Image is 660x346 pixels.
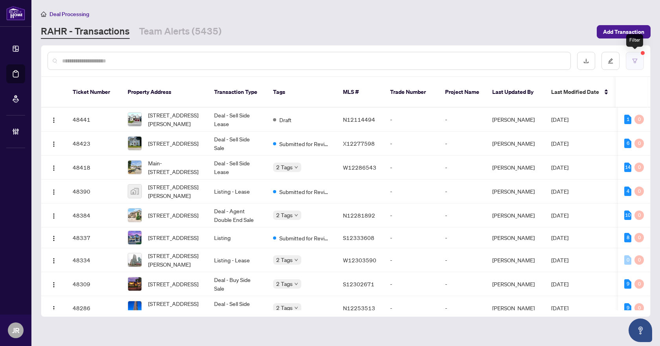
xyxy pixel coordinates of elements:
[634,233,644,242] div: 0
[48,278,60,290] button: Logo
[208,156,267,179] td: Deal - Sell Side Lease
[634,303,644,313] div: 0
[51,165,57,171] img: Logo
[486,227,545,248] td: [PERSON_NAME]
[545,77,616,108] th: Last Modified Date
[624,187,631,196] div: 4
[439,77,486,108] th: Project Name
[439,227,486,248] td: -
[551,234,568,241] span: [DATE]
[343,116,375,123] span: N12114494
[208,227,267,248] td: Listing
[626,34,643,47] div: Filter
[51,235,57,242] img: Logo
[128,231,141,244] img: thumbnail-img
[583,58,589,64] span: download
[439,156,486,179] td: -
[51,258,57,264] img: Logo
[384,272,439,296] td: -
[343,140,375,147] span: X12277598
[66,108,121,132] td: 48441
[128,301,141,315] img: thumbnail-img
[294,165,298,169] span: down
[49,11,89,18] span: Deal Processing
[632,58,638,64] span: filter
[551,140,568,147] span: [DATE]
[384,296,439,320] td: -
[208,179,267,203] td: Listing - Lease
[343,212,375,219] span: N12281892
[51,141,57,147] img: Logo
[439,132,486,156] td: -
[66,248,121,272] td: 48334
[276,279,293,288] span: 2 Tags
[486,179,545,203] td: [PERSON_NAME]
[66,156,121,179] td: 48418
[279,139,330,148] span: Submitted for Review
[41,25,130,39] a: RAHR - Transactions
[128,209,141,222] img: thumbnail-img
[208,203,267,227] td: Deal - Agent Double End Sale
[128,161,141,174] img: thumbnail-img
[551,212,568,219] span: [DATE]
[624,163,631,172] div: 14
[48,185,60,198] button: Logo
[626,52,644,70] button: filter
[41,11,46,17] span: home
[276,303,293,312] span: 2 Tags
[384,179,439,203] td: -
[629,319,652,342] button: Open asap
[634,187,644,196] div: 0
[439,248,486,272] td: -
[121,77,208,108] th: Property Address
[577,52,595,70] button: download
[139,25,222,39] a: Team Alerts (5435)
[51,282,57,288] img: Logo
[128,137,141,150] img: thumbnail-img
[486,272,545,296] td: [PERSON_NAME]
[384,156,439,179] td: -
[276,211,293,220] span: 2 Tags
[148,251,202,269] span: [STREET_ADDRESS][PERSON_NAME]
[384,248,439,272] td: -
[486,296,545,320] td: [PERSON_NAME]
[208,248,267,272] td: Listing - Lease
[128,113,141,126] img: thumbnail-img
[148,159,202,176] span: Main-[STREET_ADDRESS]
[48,161,60,174] button: Logo
[439,203,486,227] td: -
[384,203,439,227] td: -
[276,163,293,172] span: 2 Tags
[486,156,545,179] td: [PERSON_NAME]
[343,164,376,171] span: W12286543
[634,255,644,265] div: 0
[51,189,57,195] img: Logo
[551,256,568,264] span: [DATE]
[551,88,599,96] span: Last Modified Date
[208,132,267,156] td: Deal - Sell Side Sale
[486,132,545,156] td: [PERSON_NAME]
[48,209,60,222] button: Logo
[624,139,631,148] div: 6
[551,280,568,287] span: [DATE]
[634,139,644,148] div: 0
[624,255,631,265] div: 0
[294,306,298,310] span: down
[486,77,545,108] th: Last Updated By
[343,234,374,241] span: S12333608
[597,25,651,38] button: Add Transaction
[343,256,376,264] span: W12303590
[624,303,631,313] div: 9
[66,296,121,320] td: 48286
[294,213,298,217] span: down
[384,227,439,248] td: -
[624,279,631,289] div: 9
[66,272,121,296] td: 48309
[66,179,121,203] td: 48390
[603,26,644,38] span: Add Transaction
[128,253,141,267] img: thumbnail-img
[148,233,198,242] span: [STREET_ADDRESS]
[148,111,202,128] span: [STREET_ADDRESS][PERSON_NAME]
[634,279,644,289] div: 0
[634,115,644,124] div: 0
